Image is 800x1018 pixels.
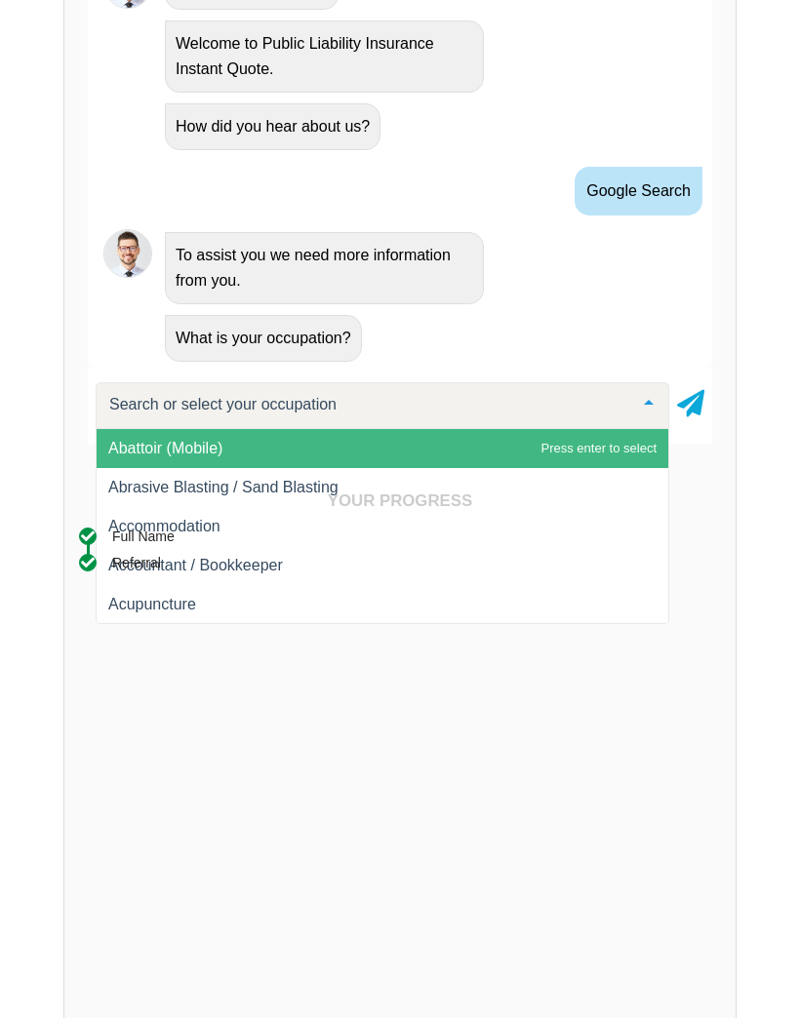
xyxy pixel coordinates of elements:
div: Welcome to Public Liability Insurance Instant Quote. [165,20,484,93]
div: Referral [112,552,161,573]
div: What is your occupation? [165,315,362,362]
div: Google Search [575,167,702,215]
span: Abattoir (Mobile) [108,440,222,456]
h4: Your Progress [79,491,721,511]
div: How did you hear about us? [165,103,380,150]
img: Chatbot | PLI [103,229,152,278]
div: Full Name [112,526,175,547]
input: Search or select your occupation [104,395,629,414]
div: To assist you we need more information from you. [165,232,484,304]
